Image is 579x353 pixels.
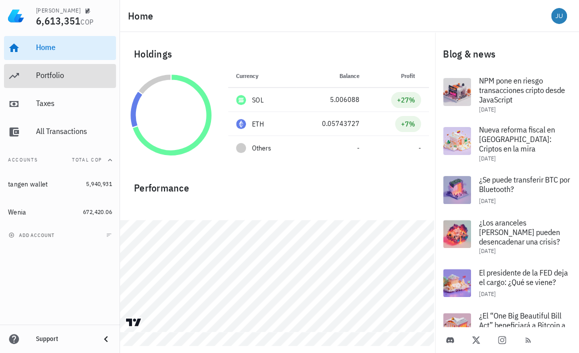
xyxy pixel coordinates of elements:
[4,148,116,172] button: AccountsTotal COP
[401,119,415,129] div: +7%
[4,172,116,196] a: tangen wallet 5,940,931
[397,95,415,105] div: +27%
[252,95,263,105] div: SOL
[8,8,24,24] img: LedgiFi
[83,208,112,215] span: 672,420.06
[4,200,116,224] a: Wenia 672,420.06
[479,105,495,113] span: [DATE]
[36,6,80,14] div: [PERSON_NAME]
[126,38,429,70] div: Holdings
[479,310,565,339] span: ¿El “One Big Beautiful Bill Act” beneficiará a Bitcoin a largo plazo?
[479,267,568,287] span: El presidente de la FED deja el cargo: ¿Qué se viene?
[479,290,495,297] span: [DATE]
[418,143,421,152] span: -
[435,119,579,168] a: Nueva reforma fiscal en [GEOGRAPHIC_DATA]: Criptos en la mira [DATE]
[36,14,80,27] span: 6,613,351
[479,154,495,162] span: [DATE]
[4,120,116,144] a: All Transactions
[304,94,359,105] div: 5.006088
[8,180,47,188] div: tangen wallet
[479,75,565,104] span: NPM pone en riesgo transacciones cripto desde JavaScript
[479,247,495,254] span: [DATE]
[86,180,112,187] span: 5,940,931
[252,143,271,153] span: Others
[4,64,116,88] a: Portfolio
[36,126,112,136] div: All Transactions
[80,17,93,26] span: COP
[228,64,296,88] th: Currency
[4,36,116,60] a: Home
[435,168,579,212] a: ¿Se puede transferir BTC por Bluetooth? [DATE]
[4,92,116,116] a: Taxes
[435,212,579,261] a: ¿Los aranceles [PERSON_NAME] pueden desencadenar una crisis? [DATE]
[126,172,429,196] div: Performance
[10,232,54,238] span: add account
[401,72,421,79] span: Profit
[435,261,579,305] a: El presidente de la FED deja el cargo: ¿Qué se viene? [DATE]
[296,64,367,88] th: Balance
[6,230,58,240] button: add account
[304,118,359,129] div: 0.05743727
[36,98,112,108] div: Taxes
[479,124,555,153] span: Nueva reforma fiscal en [GEOGRAPHIC_DATA]: Criptos en la mira
[125,317,142,327] a: Charting by TradingView
[479,174,570,194] span: ¿Se puede transferir BTC por Bluetooth?
[252,119,264,129] div: ETH
[435,38,579,70] div: Blog & news
[236,119,246,129] div: ETH-icon
[128,8,157,24] h1: Home
[36,70,112,80] div: Portfolio
[435,70,579,119] a: NPM pone en riesgo transacciones cripto desde JavaScript [DATE]
[479,197,495,204] span: [DATE]
[479,217,560,246] span: ¿Los aranceles [PERSON_NAME] pueden desencadenar una crisis?
[8,208,26,216] div: Wenia
[36,42,112,52] div: Home
[236,95,246,105] div: SOL-icon
[551,8,567,24] div: avatar
[72,156,102,163] span: Total COP
[36,335,92,343] div: Support
[357,143,359,152] span: -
